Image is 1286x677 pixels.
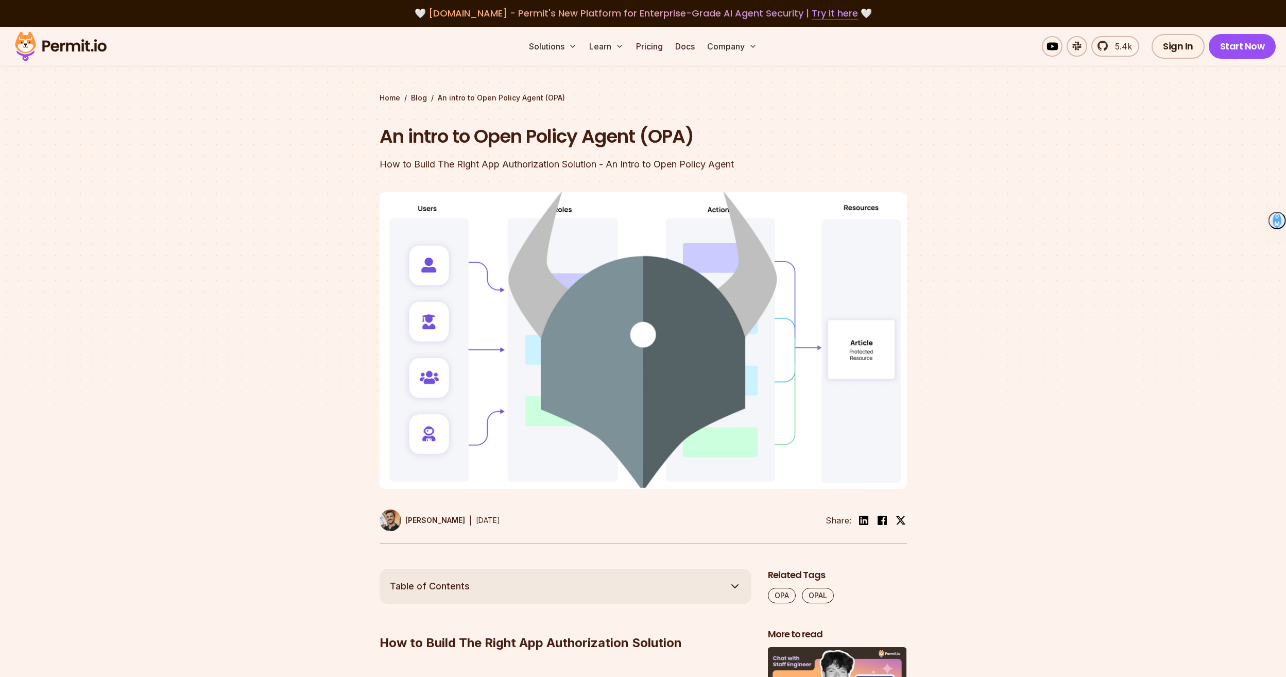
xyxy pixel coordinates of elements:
p: [PERSON_NAME] [405,515,465,526]
time: [DATE] [476,516,500,524]
img: facebook [876,514,888,527]
h1: An intro to Open Policy Agent (OPA) [380,124,775,149]
a: Docs [671,36,699,57]
div: | [469,514,472,527]
a: Start Now [1209,34,1276,59]
a: Sign In [1152,34,1205,59]
a: Home [380,93,400,103]
button: Learn [585,36,628,57]
a: Blog [411,93,427,103]
h2: Related Tags [768,569,907,582]
h2: How to Build The Right App Authorization Solution [380,594,751,651]
a: OPAL [802,588,834,603]
a: Pricing [632,36,667,57]
button: Table of Contents [380,569,751,604]
a: Try it here [812,7,858,20]
button: Company [703,36,761,57]
img: linkedin [858,514,870,527]
li: Share: [826,514,851,527]
img: Daniel Bass [380,510,401,531]
span: 5.4k [1109,40,1132,53]
div: How to Build The Right App Authorization Solution - An Intro to Open Policy Agent [380,157,775,172]
span: [DOMAIN_NAME] - Permit's New Platform for Enterprise-Grade AI Agent Security | [428,7,858,20]
img: twitter [896,515,906,526]
a: OPA [768,588,796,603]
a: 5.4k [1091,36,1139,57]
span: Table of Contents [390,579,470,594]
h2: More to read [768,628,907,641]
img: An intro to Open Policy Agent (OPA) [380,192,907,489]
div: 🤍 🤍 [25,6,1261,21]
button: Solutions [525,36,581,57]
div: / / [380,93,907,103]
img: Permit logo [10,29,111,64]
a: [PERSON_NAME] [380,510,465,531]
